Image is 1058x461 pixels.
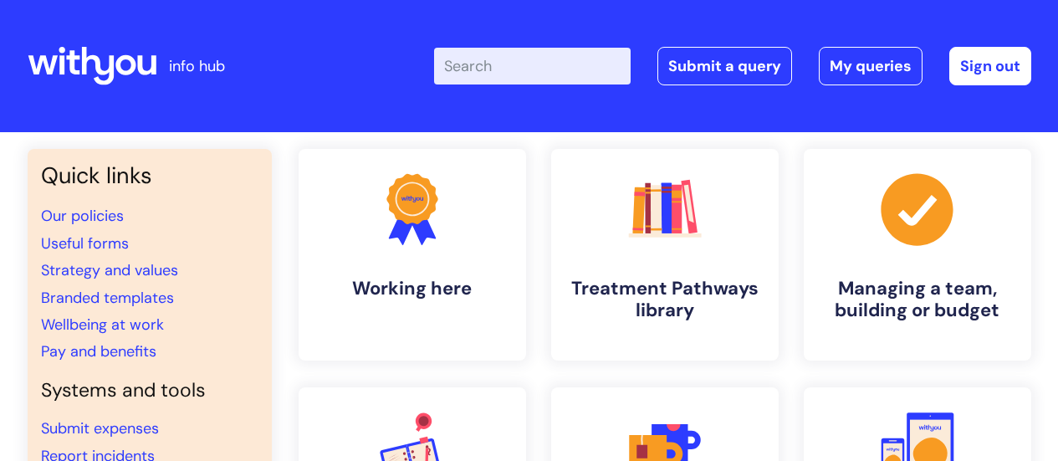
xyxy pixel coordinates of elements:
a: Treatment Pathways library [551,149,779,361]
h4: Treatment Pathways library [565,278,765,322]
a: Pay and benefits [41,341,156,361]
a: Sign out [949,47,1031,85]
h4: Systems and tools [41,379,258,402]
a: Working here [299,149,526,361]
a: Branded templates [41,288,174,308]
a: Useful forms [41,233,129,254]
h3: Quick links [41,162,258,189]
a: Our policies [41,206,124,226]
a: Managing a team, building or budget [804,149,1031,361]
a: Strategy and values [41,260,178,280]
div: | - [434,47,1031,85]
a: Submit a query [657,47,792,85]
a: Submit expenses [41,418,159,438]
h4: Managing a team, building or budget [817,278,1018,322]
input: Search [434,48,631,85]
h4: Working here [312,278,513,300]
p: info hub [169,53,225,79]
a: Wellbeing at work [41,315,164,335]
a: My queries [819,47,923,85]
